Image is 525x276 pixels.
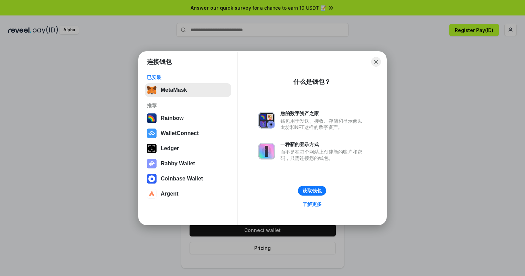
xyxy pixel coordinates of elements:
img: svg+xml,%3Csvg%20width%3D%2228%22%20height%3D%2228%22%20viewBox%3D%220%200%2028%2028%22%20fill%3D... [147,174,157,184]
img: svg+xml,%3Csvg%20width%3D%2228%22%20height%3D%2228%22%20viewBox%3D%220%200%2028%2028%22%20fill%3D... [147,129,157,138]
button: WalletConnect [145,126,231,140]
img: svg+xml,%3Csvg%20xmlns%3D%22http%3A%2F%2Fwww.w3.org%2F2000%2Fsvg%22%20width%3D%2228%22%20height%3... [147,144,157,153]
div: MetaMask [161,87,187,93]
img: svg+xml,%3Csvg%20xmlns%3D%22http%3A%2F%2Fwww.w3.org%2F2000%2Fsvg%22%20fill%3D%22none%22%20viewBox... [147,159,157,168]
div: 而不是在每个网站上创建新的账户和密码，只需连接您的钱包。 [280,149,366,161]
div: 钱包用于发送、接收、存储和显示像以太坊和NFT这样的数字资产。 [280,118,366,130]
div: 什么是钱包？ [293,78,331,86]
div: WalletConnect [161,130,199,136]
img: svg+xml,%3Csvg%20width%3D%2228%22%20height%3D%2228%22%20viewBox%3D%220%200%2028%2028%22%20fill%3D... [147,189,157,199]
a: 了解更多 [298,200,326,209]
img: svg+xml,%3Csvg%20fill%3D%22none%22%20height%3D%2233%22%20viewBox%3D%220%200%2035%2033%22%20width%... [147,85,157,95]
div: 推荐 [147,102,229,109]
button: Argent [145,187,231,201]
div: Coinbase Wallet [161,176,203,182]
img: svg+xml,%3Csvg%20width%3D%22120%22%20height%3D%22120%22%20viewBox%3D%220%200%20120%20120%22%20fil... [147,113,157,123]
div: 您的数字资产之家 [280,110,366,117]
div: Rabby Wallet [161,161,195,167]
div: 一种新的登录方式 [280,141,366,147]
button: MetaMask [145,83,231,97]
button: Ledger [145,142,231,155]
button: 获取钱包 [298,186,326,196]
button: Close [371,57,381,67]
img: svg+xml,%3Csvg%20xmlns%3D%22http%3A%2F%2Fwww.w3.org%2F2000%2Fsvg%22%20fill%3D%22none%22%20viewBox... [258,112,275,129]
div: Argent [161,191,179,197]
div: 获取钱包 [302,188,322,194]
div: Rainbow [161,115,184,121]
img: svg+xml,%3Csvg%20xmlns%3D%22http%3A%2F%2Fwww.w3.org%2F2000%2Fsvg%22%20fill%3D%22none%22%20viewBox... [258,143,275,159]
div: 了解更多 [302,201,322,207]
button: Coinbase Wallet [145,172,231,186]
div: Ledger [161,145,179,152]
button: Rainbow [145,111,231,125]
h1: 连接钱包 [147,58,172,66]
div: 已安装 [147,74,229,80]
button: Rabby Wallet [145,157,231,170]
